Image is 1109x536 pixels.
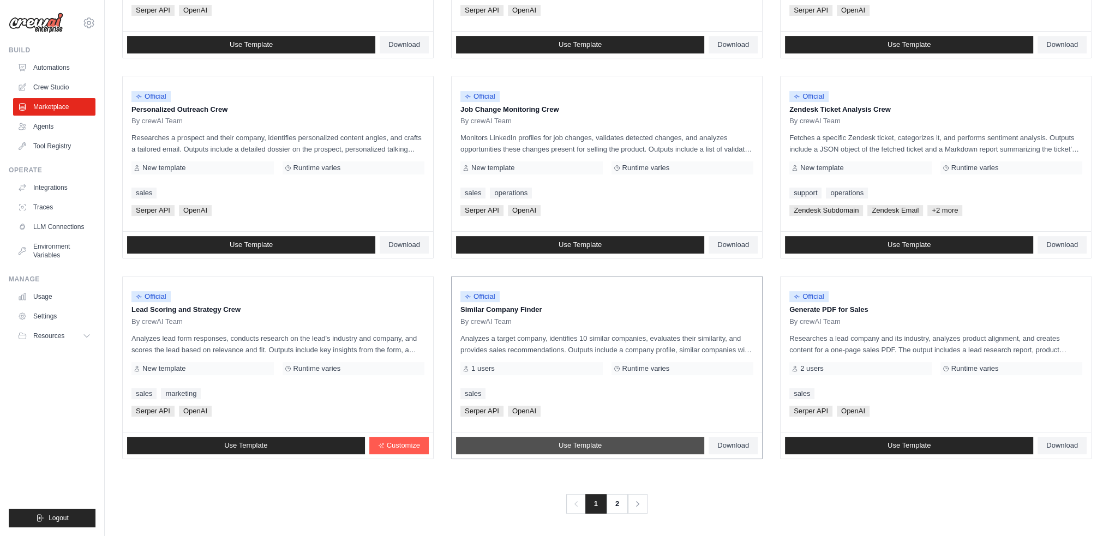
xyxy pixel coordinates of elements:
[131,5,175,16] span: Serper API
[460,317,512,326] span: By crewAI Team
[460,333,753,356] p: Analyzes a target company, identifies 10 similar companies, evaluates their similarity, and provi...
[13,137,95,155] a: Tool Registry
[789,104,1082,115] p: Zendesk Ticket Analysis Crew
[131,304,424,315] p: Lead Scoring and Strategy Crew
[456,36,704,53] a: Use Template
[789,5,832,16] span: Serper API
[717,441,749,450] span: Download
[13,198,95,216] a: Traces
[888,240,931,249] span: Use Template
[785,236,1033,254] a: Use Template
[951,364,999,373] span: Runtime varies
[622,164,670,172] span: Runtime varies
[785,437,1033,454] a: Use Template
[460,91,500,102] span: Official
[1038,236,1087,254] a: Download
[490,188,532,198] a: operations
[9,275,95,284] div: Manage
[460,205,503,216] span: Serper API
[888,40,931,49] span: Use Template
[585,494,607,514] span: 1
[622,364,670,373] span: Runtime varies
[142,164,185,172] span: New template
[127,437,365,454] a: Use Template
[789,291,829,302] span: Official
[951,164,999,172] span: Runtime varies
[293,164,341,172] span: Runtime varies
[13,218,95,236] a: LLM Connections
[566,494,648,514] nav: Pagination
[800,164,843,172] span: New template
[709,236,758,254] a: Download
[837,5,870,16] span: OpenAI
[709,36,758,53] a: Download
[131,104,424,115] p: Personalized Outreach Crew
[717,40,749,49] span: Download
[13,59,95,76] a: Automations
[460,406,503,417] span: Serper API
[127,36,375,53] a: Use Template
[131,388,157,399] a: sales
[13,79,95,96] a: Crew Studio
[131,205,175,216] span: Serper API
[230,40,273,49] span: Use Template
[888,441,931,450] span: Use Template
[161,388,201,399] a: marketing
[789,117,841,125] span: By crewAI Team
[460,304,753,315] p: Similar Company Finder
[387,441,420,450] span: Customize
[9,13,63,33] img: Logo
[9,166,95,174] div: Operate
[131,91,171,102] span: Official
[131,333,424,356] p: Analyzes lead form responses, conducts research on the lead's industry and company, and scores th...
[471,164,514,172] span: New template
[789,333,1082,356] p: Researches a lead company and its industry, analyzes product alignment, and creates content for a...
[13,288,95,305] a: Usage
[559,441,602,450] span: Use Template
[388,240,420,249] span: Download
[559,240,602,249] span: Use Template
[13,179,95,196] a: Integrations
[508,406,541,417] span: OpenAI
[293,364,341,373] span: Runtime varies
[867,205,923,216] span: Zendesk Email
[471,364,495,373] span: 1 users
[13,238,95,264] a: Environment Variables
[508,205,541,216] span: OpenAI
[1038,437,1087,454] a: Download
[460,104,753,115] p: Job Change Monitoring Crew
[131,317,183,326] span: By crewAI Team
[179,205,212,216] span: OpenAI
[460,388,485,399] a: sales
[785,36,1033,53] a: Use Template
[789,91,829,102] span: Official
[13,118,95,135] a: Agents
[380,236,429,254] a: Download
[559,40,602,49] span: Use Template
[388,40,420,49] span: Download
[131,188,157,198] a: sales
[131,132,424,155] p: Researches a prospect and their company, identifies personalized content angles, and crafts a tai...
[9,46,95,55] div: Build
[456,437,704,454] a: Use Template
[789,304,1082,315] p: Generate PDF for Sales
[1046,240,1078,249] span: Download
[789,132,1082,155] p: Fetches a specific Zendesk ticket, categorizes it, and performs sentiment analysis. Outputs inclu...
[131,117,183,125] span: By crewAI Team
[131,291,171,302] span: Official
[837,406,870,417] span: OpenAI
[13,308,95,325] a: Settings
[508,5,541,16] span: OpenAI
[1046,40,1078,49] span: Download
[13,327,95,345] button: Resources
[460,188,485,198] a: sales
[49,514,69,522] span: Logout
[460,291,500,302] span: Official
[179,5,212,16] span: OpenAI
[131,406,175,417] span: Serper API
[1038,36,1087,53] a: Download
[789,205,863,216] span: Zendesk Subdomain
[709,437,758,454] a: Download
[927,205,962,216] span: +2 more
[606,494,628,514] a: 2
